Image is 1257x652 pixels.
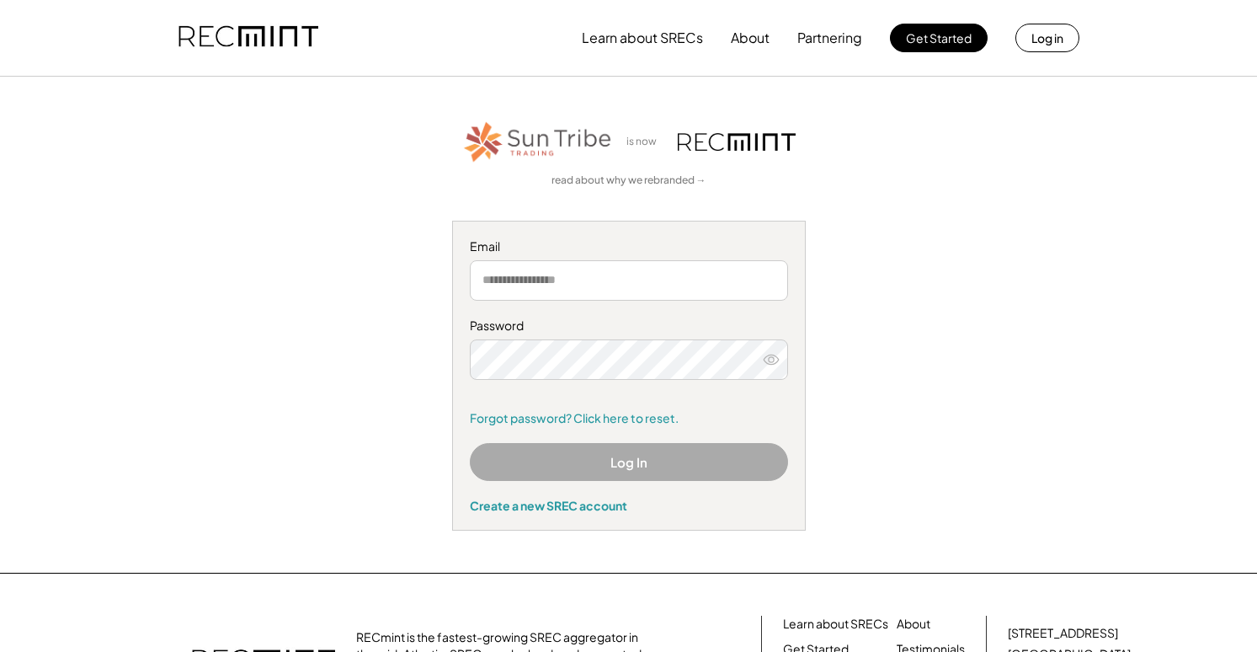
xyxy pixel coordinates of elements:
button: Log In [470,443,788,481]
div: Password [470,318,788,334]
div: Create a new SREC account [470,498,788,513]
button: Learn about SRECs [582,21,703,55]
div: is now [622,135,669,149]
a: Forgot password? Click here to reset. [470,410,788,427]
a: read about why we rebranded → [551,174,706,188]
button: Partnering [797,21,862,55]
button: About [731,21,770,55]
img: recmint-logotype%403x.png [678,133,796,151]
a: Learn about SRECs [783,616,888,633]
div: Email [470,238,788,255]
img: recmint-logotype%403x.png [178,9,318,67]
img: STT_Horizontal_Logo%2B-%2BColor.png [462,119,614,165]
div: [STREET_ADDRESS] [1008,625,1118,642]
button: Log in [1015,24,1079,52]
a: About [897,616,930,633]
button: Get Started [890,24,988,52]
